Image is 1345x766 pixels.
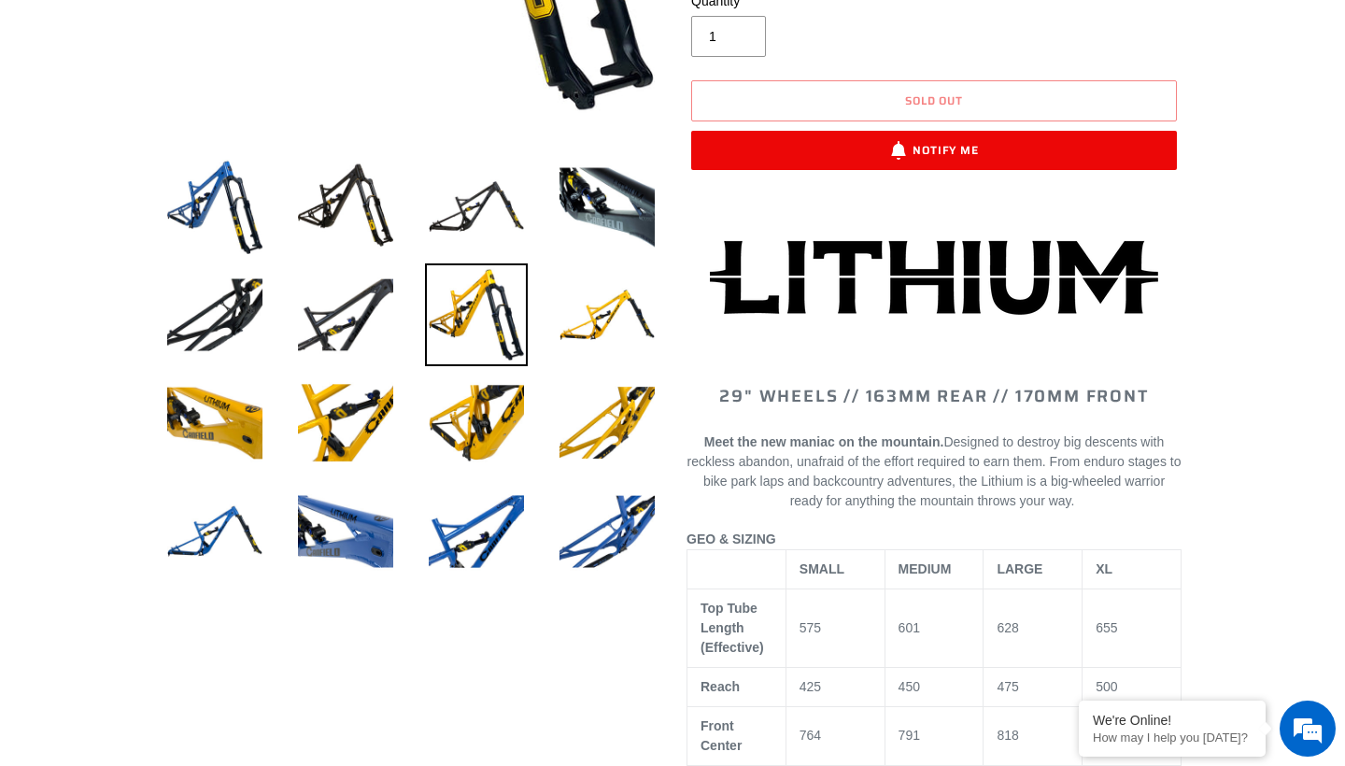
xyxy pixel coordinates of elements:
span: Front Center [701,718,742,753]
span: SMALL [800,561,844,576]
td: 450 [885,667,984,706]
img: Load image into Gallery viewer, LITHIUM - Frame, Shock + Fork [163,263,266,366]
img: Load image into Gallery viewer, LITHIUM - Frame, Shock + Fork [294,155,397,258]
img: Load image into Gallery viewer, LITHIUM - Frame, Shock + Fork [556,263,658,366]
span: XL [1096,561,1112,576]
img: Load image into Gallery viewer, LITHIUM - Frame, Shock + Fork [425,480,528,583]
img: Load image into Gallery viewer, LITHIUM - Frame, Shock + Fork [163,480,266,583]
span: Reach [701,679,740,694]
img: Load image into Gallery viewer, LITHIUM - Frame, Shock + Fork [294,480,397,583]
img: Load image into Gallery viewer, LITHIUM - Frame, Shock + Fork [425,372,528,475]
div: We're Online! [1093,713,1252,728]
button: Sold out [691,80,1177,121]
img: Load image into Gallery viewer, LITHIUM - Frame, Shock + Fork [163,155,266,258]
img: Load image into Gallery viewer, LITHIUM - Frame, Shock + Fork [556,480,658,583]
span: 29" WHEELS // 163mm REAR // 170mm FRONT [719,383,1148,409]
img: Load image into Gallery viewer, LITHIUM - Frame, Shock + Fork [294,263,397,366]
img: Load image into Gallery viewer, LITHIUM - Frame, Shock + Fork [425,263,528,366]
span: MEDIUM [899,561,952,576]
span: . [1071,493,1075,508]
img: Load image into Gallery viewer, LITHIUM - Frame, Shock + Fork [163,372,266,475]
td: 791 [885,706,984,765]
img: Load image into Gallery viewer, LITHIUM - Frame, Shock + Fork [294,372,397,475]
span: GEO & SIZING [687,532,776,546]
td: 764 [786,706,885,765]
td: 475 [984,667,1083,706]
p: How may I help you today? [1093,731,1252,745]
td: 655 [1083,589,1182,667]
span: LARGE [997,561,1042,576]
span: Sold out [905,92,964,109]
td: 575 [786,589,885,667]
td: 425 [786,667,885,706]
td: 500 [1083,667,1182,706]
div: Navigation go back [21,103,49,131]
div: Minimize live chat window [306,9,351,54]
textarea: Type your message and hit 'Enter' [9,510,356,575]
span: Designed to destroy big descents with reckless abandon, unafraid of the effort required to earn t... [687,434,1182,508]
td: 818 [984,706,1083,765]
b: Meet the new maniac on the mountain. [704,434,944,449]
button: Notify Me [691,131,1177,170]
span: From enduro stages to bike park laps and backcountry adventures, the Lithium is a big-wheeled war... [703,454,1182,508]
img: Load image into Gallery viewer, LITHIUM - Frame, Shock + Fork [556,372,658,475]
img: d_696896380_company_1647369064580_696896380 [60,93,106,140]
span: We're online! [108,235,258,424]
img: Load image into Gallery viewer, LITHIUM - Frame, Shock + Fork [425,155,528,258]
div: Chat with us now [125,105,342,129]
td: 601 [885,589,984,667]
img: Load image into Gallery viewer, LITHIUM - Frame, Shock + Fork [556,155,658,258]
td: 628 [984,589,1083,667]
span: Top Tube Length (Effective) [701,601,764,655]
img: Lithium-Logo_480x480.png [710,240,1158,315]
